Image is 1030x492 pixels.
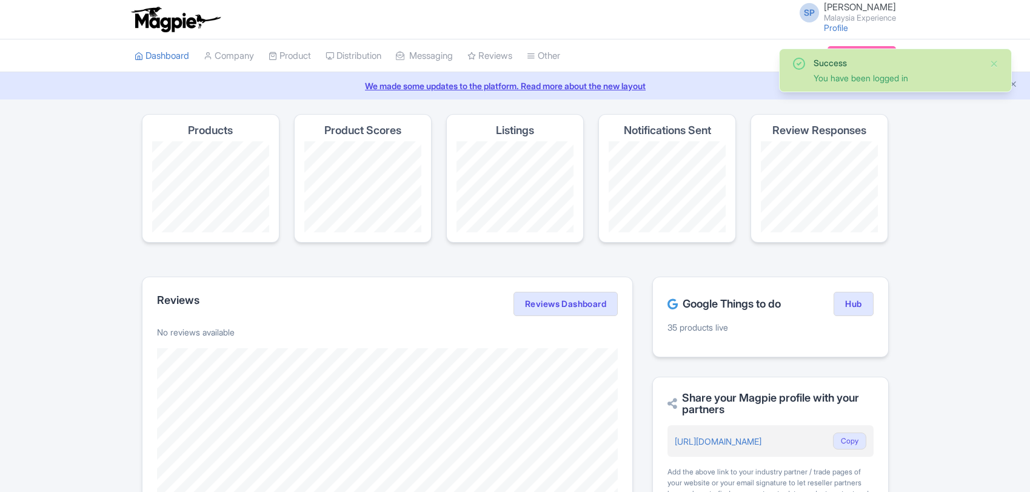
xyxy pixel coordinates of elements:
[792,2,896,22] a: SP [PERSON_NAME] Malaysia Experience
[824,1,896,13] span: [PERSON_NAME]
[814,56,980,69] div: Success
[624,124,711,136] h4: Notifications Sent
[7,79,1023,92] a: We made some updates to the platform. Read more about the new layout
[828,46,895,64] a: Subscription
[814,72,980,84] div: You have been logged in
[467,39,512,73] a: Reviews
[188,124,233,136] h4: Products
[833,433,866,450] button: Copy
[135,39,189,73] a: Dashboard
[324,124,401,136] h4: Product Scores
[204,39,254,73] a: Company
[513,292,618,316] a: Reviews Dashboard
[1009,78,1018,92] button: Close announcement
[396,39,453,73] a: Messaging
[800,3,819,22] span: SP
[667,392,873,416] h2: Share your Magpie profile with your partners
[496,124,534,136] h4: Listings
[824,14,896,22] small: Malaysia Experience
[772,124,866,136] h4: Review Responses
[834,292,873,316] a: Hub
[129,6,222,33] img: logo-ab69f6fb50320c5b225c76a69d11143b.png
[157,294,199,306] h2: Reviews
[326,39,381,73] a: Distribution
[675,436,761,447] a: [URL][DOMAIN_NAME]
[989,56,999,71] button: Close
[527,39,560,73] a: Other
[157,326,618,339] p: No reviews available
[824,22,848,33] a: Profile
[667,321,873,334] p: 35 products live
[667,298,781,310] h2: Google Things to do
[269,39,311,73] a: Product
